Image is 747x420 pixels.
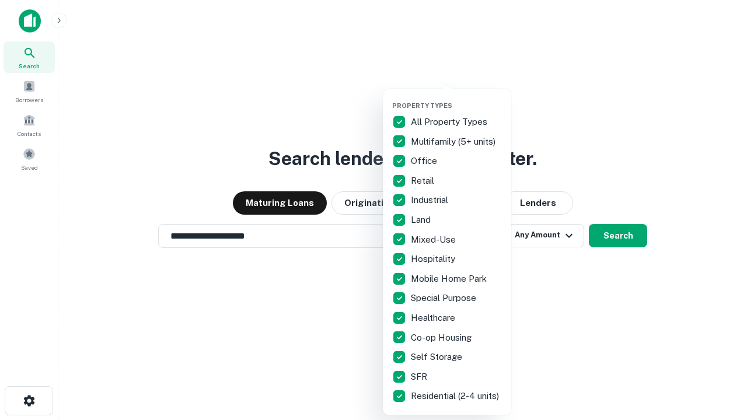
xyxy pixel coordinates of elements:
p: Mobile Home Park [411,272,489,286]
p: Office [411,154,439,168]
p: SFR [411,370,430,384]
p: Mixed-Use [411,233,458,247]
p: Multifamily (5+ units) [411,135,498,149]
p: Retail [411,174,437,188]
p: Land [411,213,433,227]
p: Special Purpose [411,291,479,305]
p: Healthcare [411,311,458,325]
span: Property Types [392,102,452,109]
p: Industrial [411,193,451,207]
p: Hospitality [411,252,458,266]
p: Self Storage [411,350,465,364]
p: Co-op Housing [411,331,474,345]
iframe: Chat Widget [689,327,747,383]
p: All Property Types [411,115,490,129]
p: Residential (2-4 units) [411,389,501,403]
